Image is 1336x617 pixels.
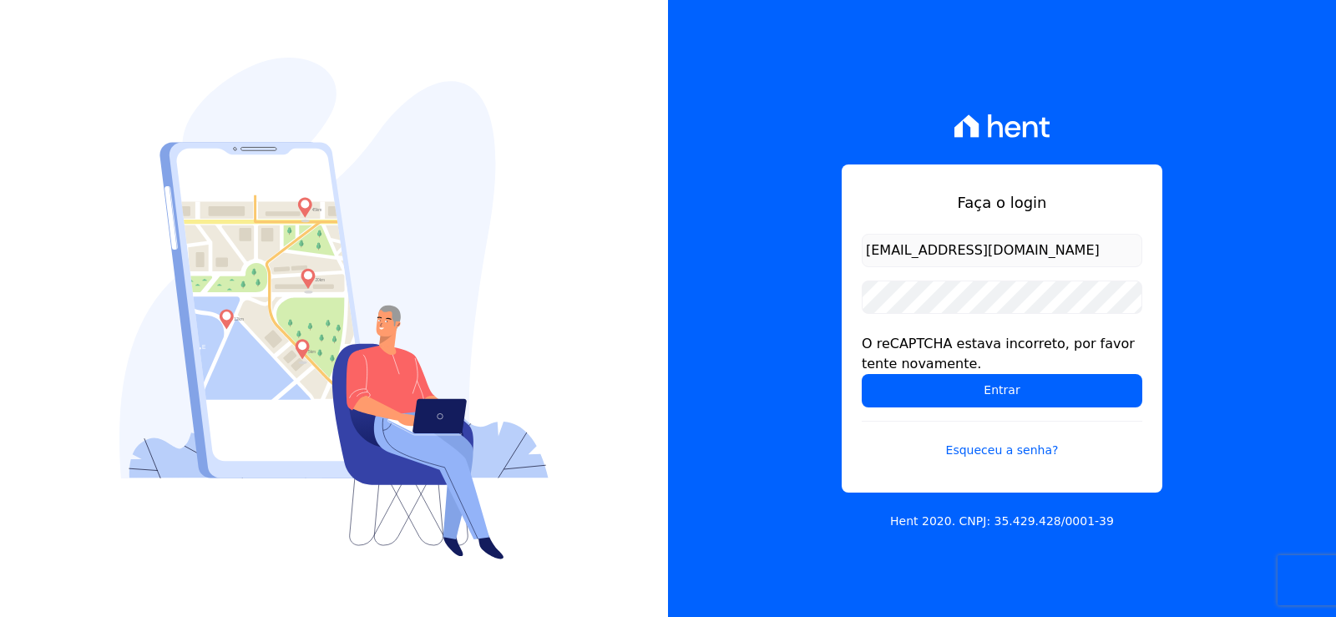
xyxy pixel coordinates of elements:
[862,374,1142,407] input: Entrar
[890,513,1114,530] p: Hent 2020. CNPJ: 35.429.428/0001-39
[862,191,1142,214] h1: Faça o login
[862,334,1142,374] div: O reCAPTCHA estava incorreto, por favor tente novamente.
[119,58,549,559] img: Login
[862,421,1142,459] a: Esqueceu a senha?
[862,234,1142,267] input: Email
